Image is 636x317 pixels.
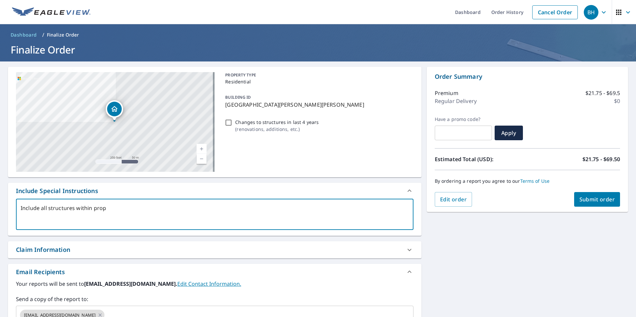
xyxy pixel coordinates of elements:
[225,78,410,85] p: Residential
[8,30,40,40] a: Dashboard
[235,119,319,126] p: Changes to structures in last 4 years
[12,7,90,17] img: EV Logo
[47,32,79,38] p: Finalize Order
[435,89,458,97] p: Premium
[16,267,65,276] div: Email Recipients
[84,280,177,287] b: [EMAIL_ADDRESS][DOMAIN_NAME].
[8,183,421,199] div: Include Special Instructions
[582,155,620,163] p: $21.75 - $69.50
[495,126,523,140] button: Apply
[11,32,37,38] span: Dashboard
[197,144,207,154] a: Current Level 17, Zoom In
[435,155,528,163] p: Estimated Total (USD):
[435,72,620,81] p: Order Summary
[500,129,518,137] span: Apply
[8,241,421,258] div: Claim Information
[440,196,467,203] span: Edit order
[579,196,615,203] span: Submit order
[225,72,410,78] p: PROPERTY TYPE
[16,245,70,254] div: Claim Information
[435,116,492,122] label: Have a promo code?
[435,97,477,105] p: Regular Delivery
[584,5,598,20] div: BH
[574,192,620,207] button: Submit order
[225,94,251,100] p: BUILDING ID
[8,43,628,56] h1: Finalize Order
[106,100,123,121] div: Dropped pin, building 1, Residential property, 24330 Via Lenardo Yorba Linda, CA 92887
[197,154,207,164] a: Current Level 17, Zoom Out
[42,31,44,39] li: /
[585,89,620,97] p: $21.75 - $69.5
[16,186,98,195] div: Include Special Instructions
[177,280,241,287] a: EditContactInfo
[16,280,413,288] label: Your reports will be sent to
[520,178,550,184] a: Terms of Use
[8,264,421,280] div: Email Recipients
[235,126,319,133] p: ( renovations, additions, etc. )
[532,5,578,19] a: Cancel Order
[16,295,413,303] label: Send a copy of the report to:
[8,30,628,40] nav: breadcrumb
[435,178,620,184] p: By ordering a report you agree to our
[435,192,472,207] button: Edit order
[614,97,620,105] p: $0
[21,205,409,224] textarea: Include all structures within prop
[225,101,410,109] p: [GEOGRAPHIC_DATA][PERSON_NAME][PERSON_NAME]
